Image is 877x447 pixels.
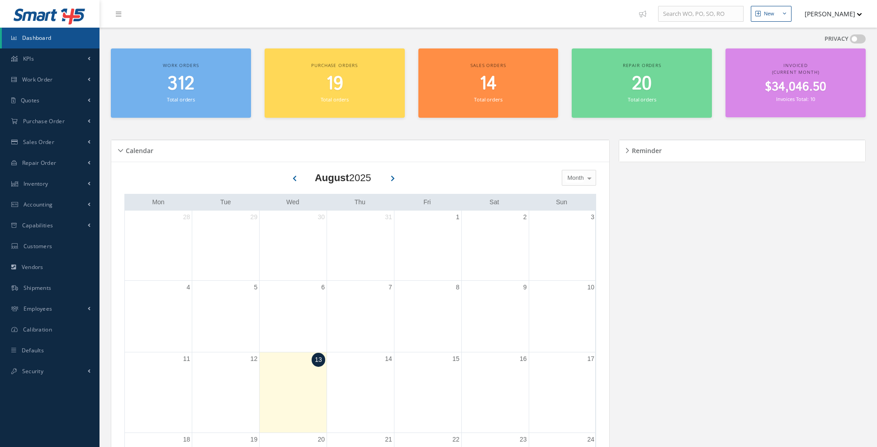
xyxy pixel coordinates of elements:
[327,281,394,352] td: August 7, 2025
[585,433,596,446] a: August 24, 2025
[23,138,54,146] span: Sales Order
[632,71,652,97] span: 20
[554,197,569,208] a: Sunday
[394,211,461,281] td: August 1, 2025
[315,172,349,183] b: August
[565,173,584,183] span: Month
[383,433,394,446] a: August 21, 2025
[418,48,559,118] a: Sales orders 14 Total orders
[315,170,371,185] div: 2025
[825,34,849,43] label: PRIVACY
[181,433,192,446] a: August 18, 2025
[658,6,744,22] input: Search WO, PO, SO, RO
[772,69,820,75] span: (Current Month)
[326,71,343,97] span: 19
[529,211,596,281] td: August 3, 2025
[470,62,506,68] span: Sales orders
[24,180,48,187] span: Inventory
[327,352,394,433] td: August 14, 2025
[192,281,260,352] td: August 5, 2025
[22,221,53,229] span: Capabilities
[394,352,461,433] td: August 15, 2025
[319,281,327,294] a: August 6, 2025
[751,6,792,22] button: New
[111,48,251,118] a: Work orders 312 Total orders
[24,242,52,250] span: Customers
[383,352,394,365] a: August 14, 2025
[321,96,349,103] small: Total orders
[474,96,502,103] small: Total orders
[422,197,432,208] a: Friday
[796,5,862,23] button: [PERSON_NAME]
[461,211,529,281] td: August 2, 2025
[529,281,596,352] td: August 10, 2025
[454,211,461,224] a: August 1, 2025
[249,352,260,365] a: August 12, 2025
[22,76,53,83] span: Work Order
[387,281,394,294] a: August 7, 2025
[488,197,501,208] a: Saturday
[776,96,815,102] small: Invoices Total: 10
[529,352,596,433] td: August 17, 2025
[260,211,327,281] td: July 30, 2025
[218,197,233,208] a: Tuesday
[23,326,52,333] span: Calibration
[783,62,808,68] span: Invoiced
[764,10,774,18] div: New
[327,211,394,281] td: July 31, 2025
[22,367,43,375] span: Security
[629,144,662,155] h5: Reminder
[125,352,192,433] td: August 11, 2025
[461,281,529,352] td: August 9, 2025
[24,305,52,312] span: Employees
[521,211,529,224] a: August 2, 2025
[765,78,826,96] span: $34,046.50
[125,211,192,281] td: July 28, 2025
[623,62,661,68] span: Repair orders
[167,96,195,103] small: Total orders
[353,197,367,208] a: Thursday
[450,433,461,446] a: August 22, 2025
[192,352,260,433] td: August 12, 2025
[518,433,529,446] a: August 23, 2025
[725,48,866,117] a: Invoiced (Current Month) $34,046.50 Invoices Total: 10
[316,433,327,446] a: August 20, 2025
[22,346,44,354] span: Defaults
[585,281,596,294] a: August 10, 2025
[24,284,52,292] span: Shipments
[167,71,194,97] span: 312
[628,96,656,103] small: Total orders
[260,281,327,352] td: August 6, 2025
[125,281,192,352] td: August 4, 2025
[249,211,260,224] a: July 29, 2025
[123,144,153,155] h5: Calendar
[22,263,43,271] span: Vendors
[23,117,65,125] span: Purchase Order
[252,281,259,294] a: August 5, 2025
[260,352,327,433] td: August 13, 2025
[454,281,461,294] a: August 8, 2025
[311,62,358,68] span: Purchase orders
[181,352,192,365] a: August 11, 2025
[383,211,394,224] a: July 31, 2025
[479,71,497,97] span: 14
[461,352,529,433] td: August 16, 2025
[312,353,325,367] a: August 13, 2025
[24,201,53,208] span: Accounting
[163,62,199,68] span: Work orders
[181,211,192,224] a: July 28, 2025
[185,281,192,294] a: August 4, 2025
[21,96,40,104] span: Quotes
[23,55,34,62] span: KPIs
[585,352,596,365] a: August 17, 2025
[2,28,100,48] a: Dashboard
[521,281,529,294] a: August 9, 2025
[22,159,57,167] span: Repair Order
[450,352,461,365] a: August 15, 2025
[192,211,260,281] td: July 29, 2025
[22,34,52,42] span: Dashboard
[316,211,327,224] a: July 30, 2025
[518,352,529,365] a: August 16, 2025
[150,197,166,208] a: Monday
[394,281,461,352] td: August 8, 2025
